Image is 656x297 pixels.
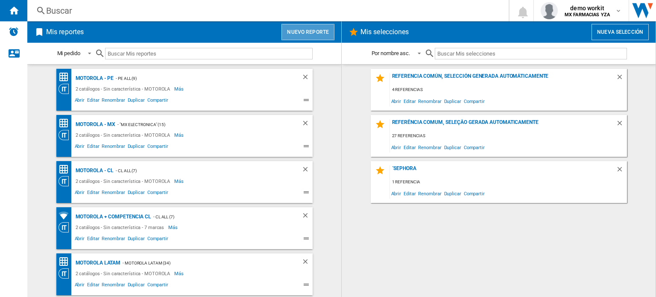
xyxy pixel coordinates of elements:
[402,141,417,153] span: Editar
[302,165,313,176] div: Borrar
[402,95,417,107] span: Editar
[146,235,170,245] span: Compartir
[100,142,126,153] span: Renombrar
[417,141,442,153] span: Renombrar
[281,24,334,40] button: Nuevo reporte
[565,12,610,18] b: MX FARMACIAS YZA
[390,165,616,177] div: ´sephora
[57,50,80,56] div: Mi pedido
[86,281,100,291] span: Editar
[443,141,463,153] span: Duplicar
[417,95,442,107] span: Renombrar
[302,73,313,84] div: Borrar
[390,177,627,188] div: 1 referencia
[44,24,85,40] h2: Mis reportes
[73,119,116,130] div: MOTOROLA - MX
[616,165,627,177] div: Borrar
[435,48,627,59] input: Buscar Mis selecciones
[372,50,410,56] div: Por nombre asc.
[73,130,175,140] div: 2 catálogos - Sin característica - MOTOROLA
[114,73,284,84] div: - PE ALL (9)
[146,142,170,153] span: Compartir
[73,222,169,232] div: 2 catálogos - Sin característica - 7 marcas
[168,222,179,232] span: Más
[390,131,627,141] div: 27 referencias
[302,212,313,222] div: Borrar
[390,95,403,107] span: Abrir
[443,188,463,199] span: Duplicar
[541,2,558,19] img: profile.jpg
[100,188,126,199] span: Renombrar
[126,281,146,291] span: Duplicar
[100,96,126,106] span: Renombrar
[443,95,463,107] span: Duplicar
[46,5,486,17] div: Buscar
[146,96,170,106] span: Compartir
[59,84,73,94] div: Visión Categoría
[126,235,146,245] span: Duplicar
[105,48,313,59] input: Buscar Mis reportes
[390,141,403,153] span: Abrir
[146,281,170,291] span: Compartir
[73,281,86,291] span: Abrir
[59,268,73,279] div: Visión Categoría
[174,268,185,279] span: Más
[73,235,86,245] span: Abrir
[59,72,73,82] div: Matriz de precios
[174,84,185,94] span: Más
[565,4,610,12] span: demo workit
[59,176,73,186] div: Visión Categoría
[73,176,175,186] div: 2 catálogos - Sin característica - MOTOROLA
[592,24,649,40] button: Nueva selección
[73,96,86,106] span: Abrir
[390,73,616,85] div: Referencia común, selección generada automáticamente
[59,130,73,140] div: Visión Categoría
[463,141,486,153] span: Compartir
[120,258,284,268] div: - Motorola Latam (34)
[463,95,486,107] span: Compartir
[100,235,126,245] span: Renombrar
[302,119,313,130] div: Borrar
[390,119,616,131] div: Referência comum, seleção gerada automaticamente
[59,256,73,267] div: Matriz de precios
[59,118,73,129] div: Matriz de precios
[86,188,100,199] span: Editar
[390,188,403,199] span: Abrir
[463,188,486,199] span: Compartir
[114,165,284,176] div: - CL ALL (7)
[100,281,126,291] span: Renombrar
[86,235,100,245] span: Editar
[126,188,146,199] span: Duplicar
[73,142,86,153] span: Abrir
[73,268,175,279] div: 2 catálogos - Sin característica - MOTOROLA
[73,165,114,176] div: MOTOROLA - CL
[86,142,100,153] span: Editar
[402,188,417,199] span: Editar
[151,212,284,222] div: - CL ALL (7)
[73,212,152,222] div: Motorola + competencia CL
[616,119,627,131] div: Borrar
[59,164,73,175] div: Matriz de precios
[73,84,175,94] div: 2 catálogos - Sin característica - MOTOROLA
[73,188,86,199] span: Abrir
[174,130,185,140] span: Más
[86,96,100,106] span: Editar
[390,85,627,95] div: 4 referencias
[9,26,19,37] img: alerts-logo.svg
[302,258,313,268] div: Borrar
[146,188,170,199] span: Compartir
[59,222,73,232] div: Visión Categoría
[417,188,442,199] span: Renombrar
[126,142,146,153] span: Duplicar
[115,119,284,130] div: - "MX ELECTRONICA" (15)
[174,176,185,186] span: Más
[73,258,121,268] div: MOTOROLA Latam
[359,24,411,40] h2: Mis selecciones
[616,73,627,85] div: Borrar
[59,210,73,221] div: Cobertura de marcas
[73,73,114,84] div: MOTOROLA - PE
[126,96,146,106] span: Duplicar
